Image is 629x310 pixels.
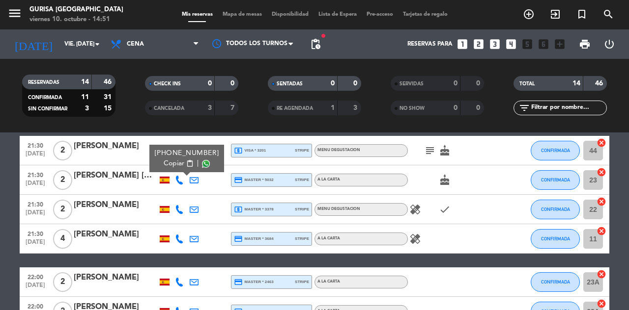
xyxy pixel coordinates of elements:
[454,80,457,87] strong: 0
[53,141,72,160] span: 2
[155,148,219,158] div: [PHONE_NUMBER]
[597,197,606,207] i: cancel
[85,105,89,112] strong: 3
[597,269,606,279] i: cancel
[353,104,359,111] strong: 3
[74,169,157,182] div: [PERSON_NAME] [GEOGRAPHIC_DATA]
[81,94,89,101] strong: 11
[7,6,22,24] button: menu
[310,38,321,50] span: pending_actions
[104,78,114,85] strong: 46
[277,106,313,111] span: RE AGENDADA
[572,80,580,87] strong: 14
[541,148,570,153] span: CONFIRMADA
[277,81,303,86] span: SENTADAS
[74,140,157,153] div: [PERSON_NAME]
[7,33,59,55] i: [DATE]
[234,146,266,155] span: visa * 3201
[295,177,309,183] span: stripe
[400,81,424,86] span: SERVIDAS
[234,278,243,286] i: credit_card
[23,180,48,191] span: [DATE]
[439,145,451,156] i: cake
[104,105,114,112] strong: 15
[23,271,48,282] span: 22:00
[579,38,591,50] span: print
[407,41,453,48] span: Reservas para
[230,80,236,87] strong: 0
[29,5,123,15] div: Gurisa [GEOGRAPHIC_DATA]
[208,80,212,87] strong: 0
[74,199,157,211] div: [PERSON_NAME]
[472,38,485,51] i: looks_two
[23,228,48,239] span: 21:30
[603,38,615,50] i: power_settings_new
[476,80,482,87] strong: 0
[81,78,89,85] strong: 14
[317,207,360,211] span: Menu degustacion
[234,278,274,286] span: master * 2463
[595,80,605,87] strong: 46
[295,147,309,154] span: stripe
[523,8,535,20] i: add_circle_outline
[23,239,48,250] span: [DATE]
[597,299,606,309] i: cancel
[28,80,59,85] span: RESERVADAS
[362,12,398,17] span: Pre-acceso
[317,148,360,152] span: Menu degustacion
[28,106,67,111] span: SIN CONFIRMAR
[295,279,309,285] span: stripe
[53,200,72,219] span: 2
[597,226,606,236] i: cancel
[541,177,570,182] span: CONFIRMADA
[23,198,48,209] span: 21:30
[23,282,48,293] span: [DATE]
[208,104,212,111] strong: 3
[549,8,561,20] i: exit_to_app
[53,229,72,249] span: 4
[353,80,359,87] strong: 0
[234,234,243,243] i: credit_card
[317,280,340,284] span: A LA CARTA
[234,176,243,184] i: credit_card
[154,81,181,86] span: CHECK INS
[164,158,184,169] span: Copiar
[317,236,340,240] span: A LA CARTA
[476,104,482,111] strong: 0
[409,233,421,245] i: healing
[398,12,453,17] span: Tarjetas de regalo
[531,141,580,160] button: CONFIRMADA
[519,81,535,86] span: TOTAL
[154,106,184,111] span: CANCELADA
[23,151,48,162] span: [DATE]
[424,145,436,156] i: subject
[331,104,335,111] strong: 1
[234,176,274,184] span: master * 5032
[74,271,157,284] div: [PERSON_NAME]
[456,38,469,51] i: looks_one
[537,38,550,51] i: looks_6
[91,38,103,50] i: arrow_drop_down
[295,206,309,212] span: stripe
[314,12,362,17] span: Lista de Espera
[541,207,570,212] span: CONFIRMADA
[230,104,236,111] strong: 7
[218,12,267,17] span: Mapa de mesas
[234,146,243,155] i: local_atm
[505,38,517,51] i: looks_4
[234,234,274,243] span: master * 3684
[409,204,421,215] i: healing
[541,279,570,284] span: CONFIRMADA
[295,235,309,242] span: stripe
[400,106,425,111] span: NO SHOW
[518,102,530,114] i: filter_list
[331,80,335,87] strong: 0
[597,138,606,148] i: cancel
[267,12,314,17] span: Disponibilidad
[28,95,62,100] span: CONFIRMADA
[541,236,570,241] span: CONFIRMADA
[531,170,580,190] button: CONFIRMADA
[23,209,48,221] span: [DATE]
[576,8,588,20] i: turned_in_not
[530,103,606,113] input: Filtrar por nombre...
